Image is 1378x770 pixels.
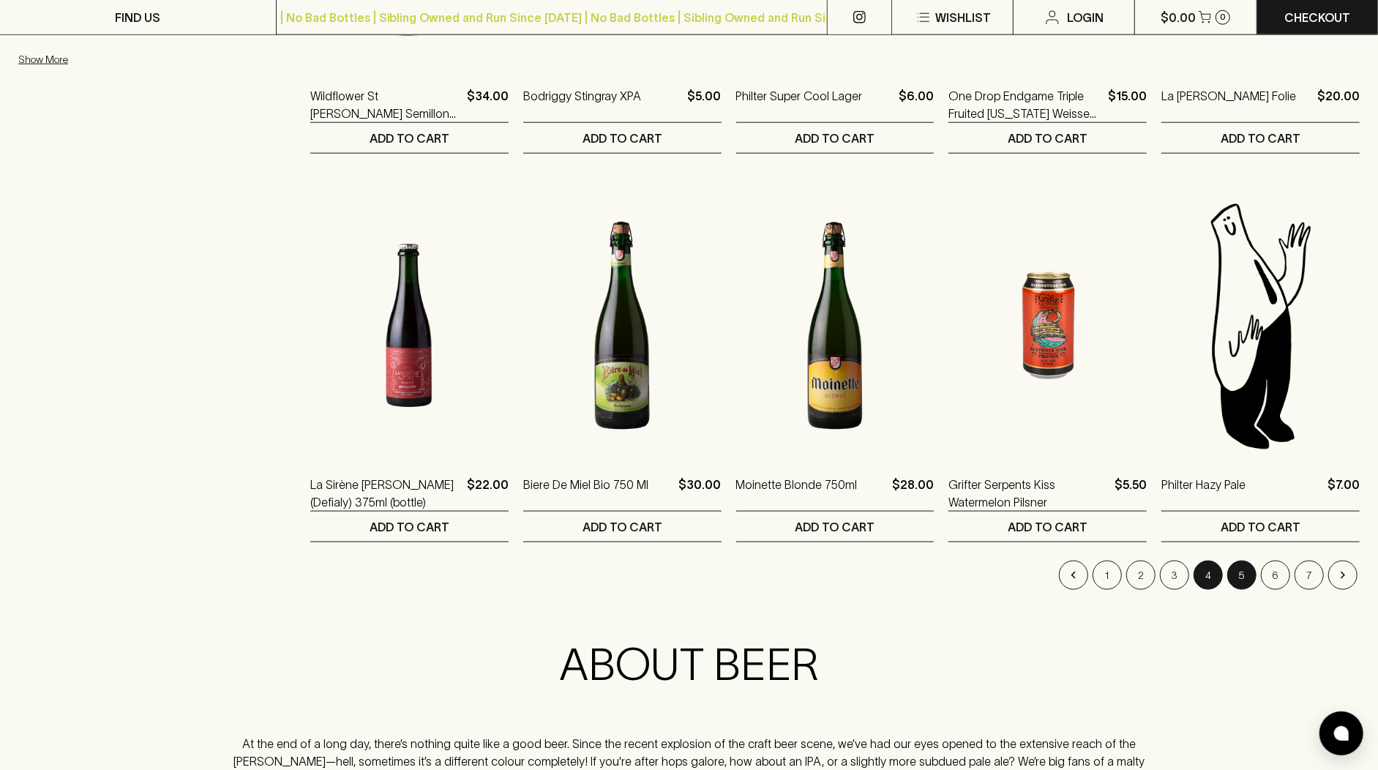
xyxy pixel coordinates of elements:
p: ADD TO CART [795,130,875,147]
p: ADD TO CART [1008,518,1087,536]
button: ADD TO CART [523,512,722,542]
button: ADD TO CART [310,512,509,542]
button: Go to page 1 [1093,561,1122,590]
button: Go to previous page [1059,561,1088,590]
p: ADD TO CART [370,518,449,536]
p: $5.50 [1115,476,1147,511]
button: ADD TO CART [523,123,722,153]
button: ADD TO CART [948,123,1147,153]
a: La Sirène [PERSON_NAME] (Defialy) 375ml (bottle) [310,476,461,511]
a: One Drop Endgame Triple Fruited [US_STATE] Weisse Sour 440ml [948,87,1102,122]
p: $28.00 [892,476,934,511]
p: $20.00 [1317,87,1360,122]
img: La Sirène Frankie (Defialy) 375ml (bottle) [310,198,509,454]
img: bubble-icon [1334,726,1349,741]
p: ADD TO CART [1221,518,1300,536]
p: ADD TO CART [1221,130,1300,147]
button: ADD TO CART [736,123,935,153]
p: $5.00 [688,87,722,122]
p: $6.00 [899,87,934,122]
p: ADD TO CART [795,518,875,536]
button: Go to page 6 [1261,561,1290,590]
button: page 4 [1194,561,1223,590]
a: Moinette Blonde 750ml [736,476,858,511]
p: Login [1067,9,1104,26]
button: ADD TO CART [736,512,935,542]
p: $34.00 [467,87,509,122]
p: ADD TO CART [370,130,449,147]
img: Blackhearts & Sparrows Man [1161,198,1360,454]
p: $15.00 [1108,87,1147,122]
p: Wishlist [935,9,991,26]
a: Bodriggy Stingray XPA [523,87,641,122]
a: Philter Hazy Pale [1161,476,1246,511]
button: Go to page 3 [1160,561,1189,590]
a: La [PERSON_NAME] Folie [1161,87,1296,122]
a: Wildflower St [PERSON_NAME] Semillon Co-Fermented Wild Ale 2024 [310,87,461,122]
button: ADD TO CART [1161,123,1360,153]
button: ADD TO CART [310,123,509,153]
p: FIND US [115,9,160,26]
button: Go to next page [1328,561,1358,590]
h2: ABOUT BEER [206,638,1171,691]
button: Show More [18,45,210,75]
p: Checkout [1284,9,1350,26]
button: ADD TO CART [948,512,1147,542]
p: ADD TO CART [583,518,662,536]
p: 0 [1220,13,1226,21]
a: Biere De Miel Bio 750 Ml [523,476,648,511]
p: $0.00 [1161,9,1196,26]
button: Go to page 5 [1227,561,1257,590]
a: Grifter Serpents Kiss Watermelon Pilsner [948,476,1109,511]
nav: pagination navigation [310,561,1360,590]
p: $30.00 [679,476,722,511]
button: Go to page 7 [1295,561,1324,590]
img: Moinette Blonde 750ml [736,198,935,454]
button: Go to page 2 [1126,561,1156,590]
p: ADD TO CART [1008,130,1087,147]
img: Biere De Miel Bio 750 Ml [523,198,722,454]
p: $7.00 [1328,476,1360,511]
p: $22.00 [467,476,509,511]
button: ADD TO CART [1161,512,1360,542]
a: Philter Super Cool Lager [736,87,863,122]
img: Grifter Serpents Kiss Watermelon Pilsner [948,198,1147,454]
p: ADD TO CART [583,130,662,147]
